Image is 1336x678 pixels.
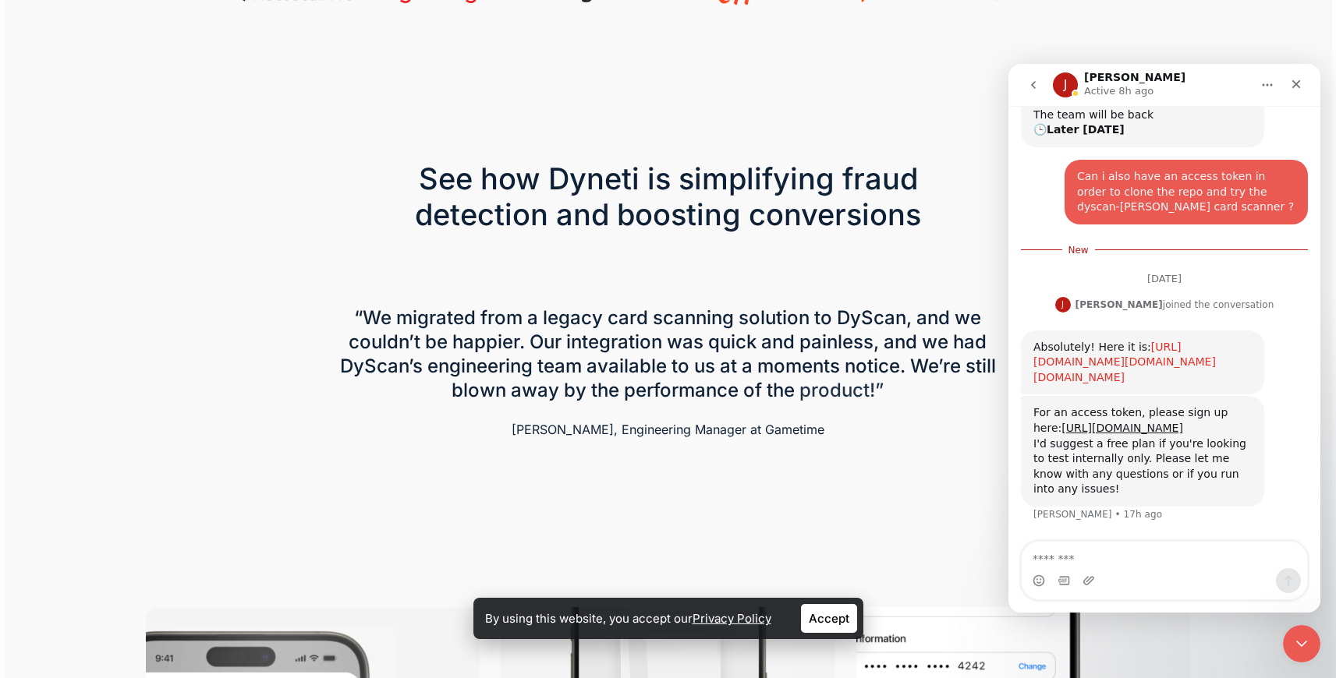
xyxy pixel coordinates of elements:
span: we [922,330,948,354]
span: to [814,305,832,330]
p: By using this website, you accept our [485,608,771,629]
iframe: Intercom live chat [1008,64,1320,613]
span: and [761,330,795,354]
span: and [884,330,917,354]
span: still [966,354,996,378]
span: DyScan, [837,305,912,330]
a: Privacy Policy [693,611,771,626]
span: by [564,378,586,402]
span: we [955,305,981,330]
iframe: Intercom live chat [1283,625,1320,662]
span: us [694,354,715,378]
span: be [425,330,448,354]
span: a [527,305,538,330]
span: performance [624,378,739,402]
span: the [767,378,795,402]
a: Accept [801,604,857,633]
span: integration [566,330,662,354]
span: happier. [452,330,525,354]
span: the [591,378,619,402]
span: available [586,354,667,378]
span: had [953,330,987,354]
span: solution [739,305,810,330]
span: We’re [910,354,961,378]
span: Our [530,330,562,354]
span: of [743,378,762,402]
span: product!” [799,378,884,402]
span: away [511,378,559,402]
span: a [742,354,753,378]
span: team [537,354,582,378]
span: blown [452,378,506,402]
h6: [PERSON_NAME], Engineering Manager at Gametime [324,422,1013,437]
span: legacy [543,305,603,330]
span: engineering [427,354,533,378]
span: was [667,330,703,354]
span: DyScan’s [340,354,423,378]
span: card [608,305,648,330]
span: migrated [396,305,476,330]
span: quick [708,330,757,354]
span: to [672,354,689,378]
span: notice. [845,354,905,378]
span: from [480,305,523,330]
span: painless, [799,330,879,354]
span: moments [757,354,840,378]
span: couldn’t [349,330,420,354]
span: “We [354,305,392,330]
span: and [916,305,950,330]
h3: See how Dyneti is simplifying fraud detection and boosting conversions [413,161,924,232]
span: at [720,354,737,378]
span: scanning [653,305,734,330]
